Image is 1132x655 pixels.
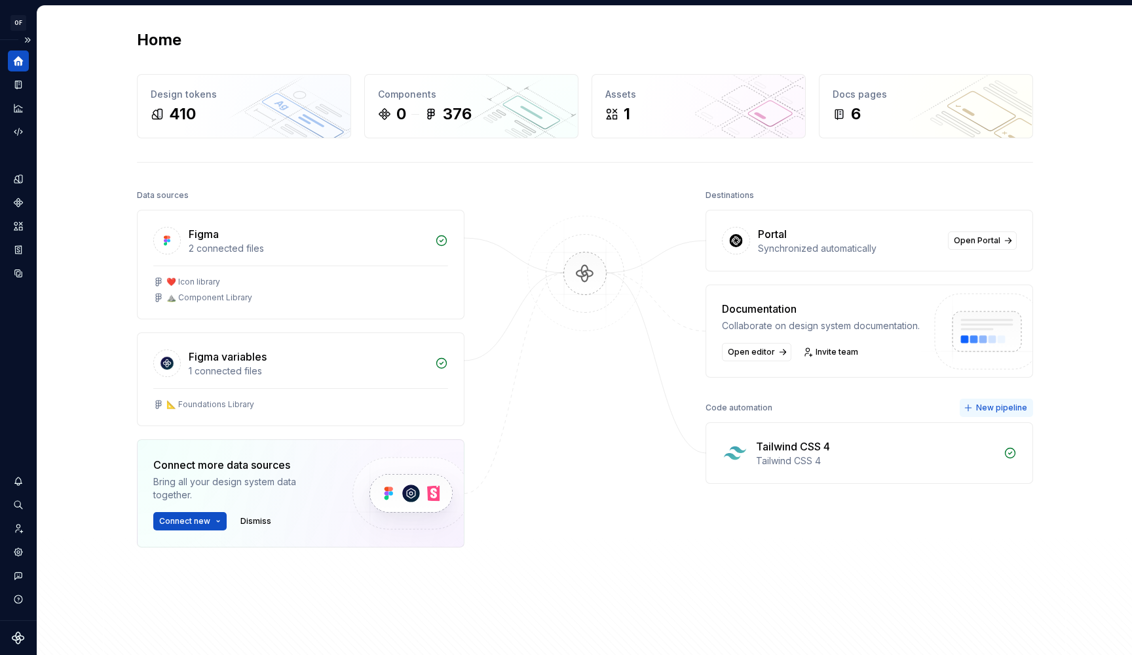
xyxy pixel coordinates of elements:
[396,104,406,125] div: 0
[8,216,29,237] a: Assets
[976,403,1027,413] span: New pipeline
[722,319,920,332] div: Collaborate on design system documentation.
[8,518,29,539] a: Invite team
[137,186,189,205] div: Data sources
[706,399,772,417] div: Code automation
[153,457,330,473] div: Connect more data sources
[758,226,787,242] div: Portal
[8,239,29,260] a: Storybook stories
[10,15,26,31] div: OF
[8,263,29,284] a: Data sources
[137,210,464,319] a: Figma2 connected files❤️ Icon library⛰️ Component Library
[706,186,754,205] div: Destinations
[189,242,427,255] div: 2 connected files
[151,88,337,101] div: Design tokens
[8,471,29,492] button: Notifications
[728,347,775,357] span: Open editor
[799,343,864,361] a: Invite team
[605,88,792,101] div: Assets
[758,242,940,255] div: Synchronized automatically
[722,301,920,317] div: Documentation
[378,88,565,101] div: Components
[166,292,252,303] div: ⛰️ Component Library
[3,9,34,37] button: OF
[8,542,29,563] a: Settings
[166,277,220,287] div: ❤️ Icon library
[153,512,227,530] button: Connect new
[240,516,271,526] span: Dismiss
[592,74,806,138] a: Assets1
[153,475,330,502] div: Bring all your design system data together.
[169,104,196,125] div: 410
[159,516,210,526] span: Connect new
[819,74,1033,138] a: Docs pages6
[954,235,1000,246] span: Open Portal
[8,50,29,71] a: Home
[137,74,351,138] a: Design tokens410
[960,399,1033,417] button: New pipeline
[8,121,29,142] a: Code automation
[722,343,791,361] a: Open editor
[816,347,858,357] span: Invite team
[851,104,861,125] div: 6
[189,365,427,378] div: 1 connected files
[18,31,37,49] button: Expand sidebar
[8,98,29,119] a: Analytics
[189,226,219,242] div: Figma
[8,192,29,213] a: Components
[8,494,29,515] button: Search ⌘K
[8,169,29,189] a: Design tokens
[8,565,29,586] button: Contact support
[364,74,578,138] a: Components0376
[12,631,25,645] svg: Supernova Logo
[166,399,254,410] div: 📐 Foundations Library
[756,439,830,454] div: Tailwind CSS 4
[137,332,464,426] a: Figma variables1 connected files📐 Foundations Library
[833,88,1019,101] div: Docs pages
[624,104,630,125] div: 1
[137,30,181,50] h2: Home
[948,231,1017,250] a: Open Portal
[443,104,472,125] div: 376
[189,349,267,365] div: Figma variables
[8,74,29,95] a: Documentation
[235,512,277,530] button: Dismiss
[756,454,996,467] div: Tailwind CSS 4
